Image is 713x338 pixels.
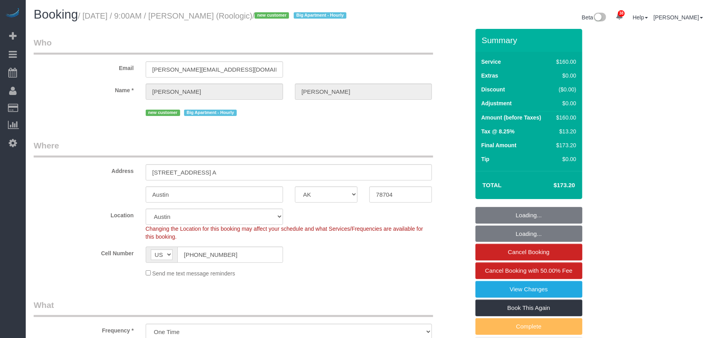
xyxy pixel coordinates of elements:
legend: Who [34,37,433,55]
div: ($0.00) [553,85,576,93]
input: Email [146,61,283,78]
div: $160.00 [553,58,576,66]
div: $13.20 [553,127,576,135]
div: $160.00 [553,114,576,122]
a: 38 [612,8,627,25]
legend: What [34,299,433,317]
span: Changing the Location for this booking may affect your schedule and what Services/Frequencies are... [146,226,423,240]
label: Service [481,58,501,66]
div: $0.00 [553,72,576,80]
span: Big Apartment - Hourly [184,110,237,116]
span: new customer [255,12,289,19]
input: Cell Number [177,247,283,263]
label: Adjustment [481,99,512,107]
input: First Name [146,84,283,100]
span: Cancel Booking with 50.00% Fee [485,267,572,274]
input: City [146,186,283,203]
label: Final Amount [481,141,517,149]
label: Cell Number [28,247,140,257]
input: Zip Code [369,186,432,203]
a: Cancel Booking with 50.00% Fee [475,262,582,279]
label: Email [28,61,140,72]
label: Discount [481,85,505,93]
h3: Summary [482,36,578,45]
a: View Changes [475,281,582,298]
label: Location [28,209,140,219]
img: New interface [593,13,606,23]
img: Automaid Logo [5,8,21,19]
label: Tip [481,155,490,163]
div: $173.20 [553,141,576,149]
div: $0.00 [553,99,576,107]
a: Cancel Booking [475,244,582,260]
a: Help [633,14,648,21]
input: Last Name [295,84,432,100]
label: Tax @ 8.25% [481,127,515,135]
div: $0.00 [553,155,576,163]
a: Beta [582,14,607,21]
strong: Total [483,182,502,188]
label: Name * [28,84,140,94]
small: / [DATE] / 9:00AM / [PERSON_NAME] (Roologic) [78,11,349,20]
span: Send me text message reminders [152,270,235,277]
span: 38 [618,10,625,17]
a: Book This Again [475,300,582,316]
h4: $173.20 [530,182,575,189]
label: Frequency * [28,324,140,334]
span: Big Apartment - Hourly [294,12,346,19]
a: [PERSON_NAME] [654,14,703,21]
legend: Where [34,140,433,158]
label: Address [28,164,140,175]
span: / [253,11,349,20]
label: Amount (before Taxes) [481,114,541,122]
span: new customer [146,110,180,116]
label: Extras [481,72,498,80]
span: Booking [34,8,78,21]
